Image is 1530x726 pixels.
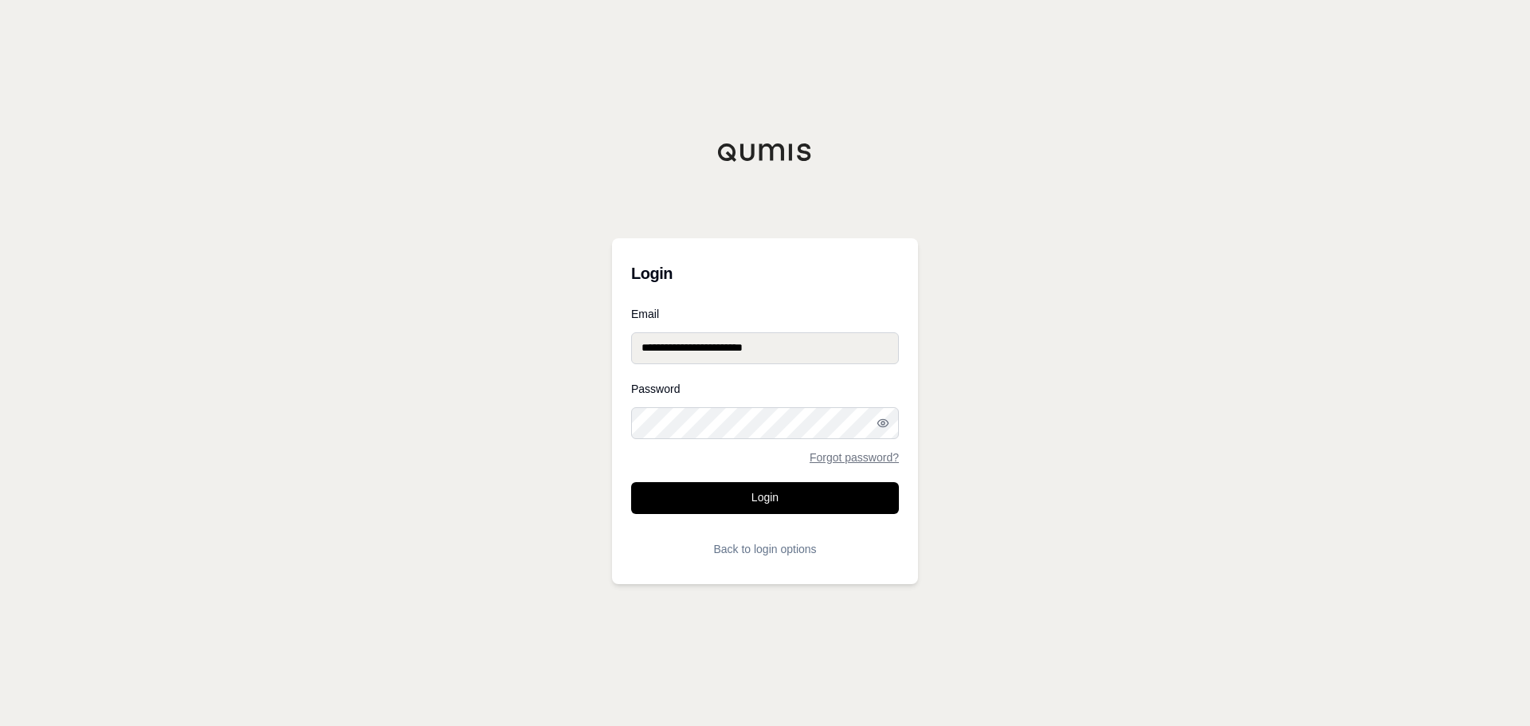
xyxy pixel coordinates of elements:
h3: Login [631,257,899,289]
button: Login [631,482,899,514]
label: Password [631,383,899,394]
img: Qumis [717,143,813,162]
button: Back to login options [631,533,899,565]
label: Email [631,308,899,320]
a: Forgot password? [810,452,899,463]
